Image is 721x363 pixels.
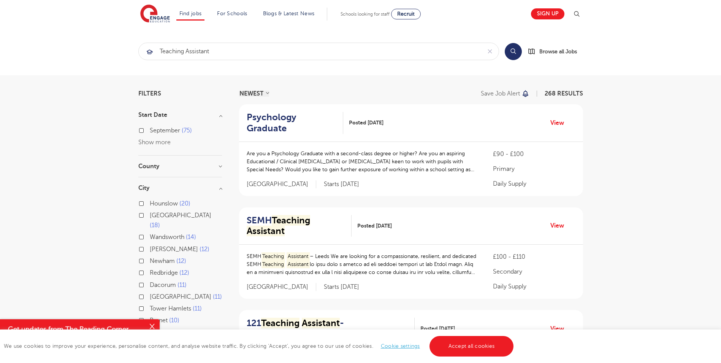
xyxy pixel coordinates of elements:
[531,8,564,19] a: Sign up
[261,318,299,328] mark: Teaching
[261,260,285,268] mark: Teaching
[138,43,499,60] div: Submit
[324,180,359,188] p: Starts [DATE]
[341,11,390,17] span: Schools looking for staff
[493,150,575,159] p: £90 - £100
[150,293,211,300] span: [GEOGRAPHIC_DATA]
[4,343,515,349] span: We use cookies to improve your experience, personalise content, and analyse website traffic. By c...
[186,234,196,240] span: 14
[150,212,211,219] span: [GEOGRAPHIC_DATA]
[138,112,222,118] h3: Start Date
[247,318,415,340] a: 121Teaching Assistant- [GEOGRAPHIC_DATA]
[150,305,155,310] input: Tower Hamlets 11
[150,305,191,312] span: Tower Hamlets
[150,282,176,288] span: Dacorum
[302,318,340,328] mark: Assistant
[150,269,155,274] input: Redbridge 12
[550,221,570,231] a: View
[182,127,192,134] span: 75
[150,269,178,276] span: Redbridge
[287,260,310,268] mark: Assistant
[138,91,161,97] span: Filters
[397,11,415,17] span: Recruit
[247,215,352,237] a: SEMHTeaching Assistant
[138,139,171,146] button: Show more
[493,164,575,174] p: Primary
[539,47,577,56] span: Browse all Jobs
[177,282,187,288] span: 11
[150,212,155,217] input: [GEOGRAPHIC_DATA] 18
[150,200,155,205] input: Hounslow 20
[139,43,481,60] input: Submit
[150,127,180,134] span: September
[247,318,409,340] h2: 121 - [GEOGRAPHIC_DATA]
[150,258,175,264] span: Newham
[247,283,316,291] span: [GEOGRAPHIC_DATA]
[481,91,520,97] p: Save job alert
[263,11,315,16] a: Blogs & Latest News
[138,163,222,169] h3: County
[169,317,179,324] span: 10
[200,246,209,253] span: 12
[429,336,514,357] a: Accept all cookies
[247,150,478,174] p: Are you a Psychology Graduate with a second-class degree or higher? Are you an aspiring Education...
[179,11,202,16] a: Find jobs
[247,226,285,236] mark: Assistant
[324,283,359,291] p: Starts [DATE]
[150,234,184,240] span: Wandsworth
[481,43,499,60] button: Clear
[179,200,190,207] span: 20
[545,90,583,97] span: 268 RESULTS
[493,267,575,276] p: Secondary
[150,200,178,207] span: Hounslow
[493,179,575,188] p: Daily Supply
[349,119,383,127] span: Posted [DATE]
[247,215,346,237] h2: SEMH
[247,252,478,276] p: SEMH – Leeds We are looking for a compassionate, resilient, and dedicated SEMH lo ipsu dolo s ame...
[144,319,160,334] button: Close
[150,258,155,263] input: Newham 12
[138,185,222,191] h3: City
[272,215,310,226] mark: Teaching
[193,305,202,312] span: 11
[170,329,180,336] span: 10
[150,282,155,287] input: Dacorum 11
[247,180,316,188] span: [GEOGRAPHIC_DATA]
[481,91,530,97] button: Save job alert
[150,222,160,229] span: 18
[420,325,455,333] span: Posted [DATE]
[176,258,186,264] span: 12
[247,112,338,134] h2: Psychology Graduate
[150,246,155,251] input: [PERSON_NAME] 12
[150,317,155,322] input: Barnet 10
[150,234,155,239] input: Wandsworth 14
[8,325,144,334] h4: Get updates from The Reading Corner
[357,222,392,230] span: Posted [DATE]
[493,252,575,261] p: £100 - £110
[391,9,421,19] a: Recruit
[287,252,310,260] mark: Assistant
[150,317,168,324] span: Barnet
[261,252,285,260] mark: Teaching
[381,343,420,349] a: Cookie settings
[150,127,155,132] input: September 75
[493,282,575,291] p: Daily Supply
[213,293,222,300] span: 11
[505,43,522,60] button: Search
[150,246,198,253] span: [PERSON_NAME]
[550,324,570,334] a: View
[528,47,583,56] a: Browse all Jobs
[140,5,170,24] img: Engage Education
[217,11,247,16] a: For Schools
[179,269,189,276] span: 12
[150,293,155,298] input: [GEOGRAPHIC_DATA] 11
[247,112,344,134] a: Psychology Graduate
[550,118,570,128] a: View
